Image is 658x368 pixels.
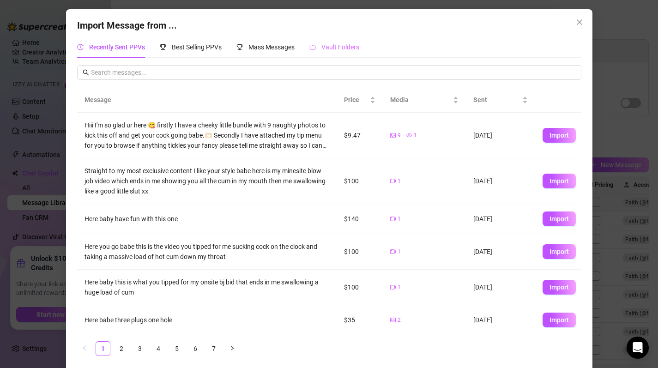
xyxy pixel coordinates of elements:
[543,128,576,143] button: Import
[398,316,401,325] span: 2
[466,305,535,335] td: [DATE]
[236,44,243,50] span: trophy
[576,18,583,26] span: close
[85,120,329,151] div: Hiii I'm so glad ur here 😋 firstly I have a cheeky little bundle with 9 naughty photos to kick th...
[466,204,535,234] td: [DATE]
[83,69,89,76] span: search
[549,248,569,255] span: Import
[85,277,329,297] div: Here baby this is what you tipped for my onsite bj bid that ends in me swallowing a huge load of cum
[207,342,221,356] a: 7
[543,313,576,327] button: Import
[337,87,383,113] th: Price
[398,283,401,292] span: 1
[383,87,466,113] th: Media
[151,341,166,356] li: 4
[473,95,520,105] span: Sent
[543,280,576,295] button: Import
[466,270,535,305] td: [DATE]
[390,284,396,290] span: video-camera
[89,43,145,51] span: Recently Sent PPVs
[549,215,569,223] span: Import
[248,43,295,51] span: Mass Messages
[390,178,396,184] span: video-camera
[414,131,417,140] span: 1
[206,341,221,356] li: 7
[572,15,587,30] button: Close
[77,20,177,31] span: Import Message from ...
[398,131,401,140] span: 9
[398,215,401,223] span: 1
[572,18,587,26] span: Close
[390,95,451,105] span: Media
[466,234,535,270] td: [DATE]
[321,43,359,51] span: Vault Folders
[337,305,383,335] td: $35
[549,284,569,291] span: Import
[188,342,202,356] a: 6
[160,44,166,50] span: trophy
[133,341,147,356] li: 3
[77,341,92,356] li: Previous Page
[85,214,329,224] div: Here baby have fun with this one
[172,43,222,51] span: Best Selling PPVs
[133,342,147,356] a: 3
[543,174,576,188] button: Import
[77,87,337,113] th: Message
[543,211,576,226] button: Import
[549,177,569,185] span: Import
[225,341,240,356] button: right
[77,44,84,50] span: history
[96,341,110,356] li: 1
[549,132,569,139] span: Import
[170,342,184,356] a: 5
[169,341,184,356] li: 5
[96,342,110,356] a: 1
[337,234,383,270] td: $100
[82,345,87,351] span: left
[390,133,396,138] span: picture
[390,317,396,323] span: picture
[390,249,396,254] span: video-camera
[627,337,649,359] div: Open Intercom Messenger
[115,342,128,356] a: 2
[337,270,383,305] td: $100
[77,341,92,356] button: left
[406,133,412,138] span: eye
[398,177,401,186] span: 1
[229,345,235,351] span: right
[188,341,203,356] li: 6
[85,315,329,325] div: Here babe three plugs one hole
[390,216,396,222] span: video-camera
[337,113,383,158] td: $9.47
[466,87,535,113] th: Sent
[466,113,535,158] td: [DATE]
[344,95,368,105] span: Price
[114,341,129,356] li: 2
[91,67,576,78] input: Search messages...
[398,247,401,256] span: 1
[337,204,383,234] td: $140
[225,341,240,356] li: Next Page
[85,241,329,262] div: Here you go babe this is the video you tipped for me sucking cock on the clock and taking a massi...
[151,342,165,356] a: 4
[549,316,569,324] span: Import
[337,158,383,204] td: $100
[309,44,316,50] span: folder
[466,158,535,204] td: [DATE]
[543,244,576,259] button: Import
[85,166,329,196] div: Straight to my most exclusive content I like your style babe here is my minesite blow job video w...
